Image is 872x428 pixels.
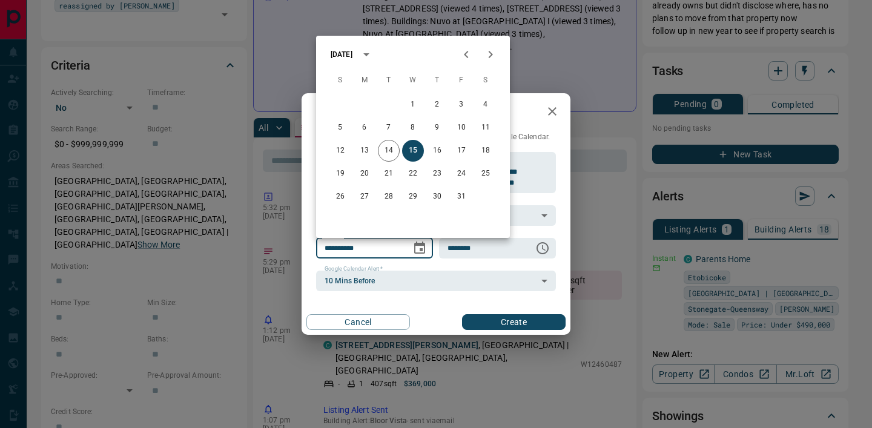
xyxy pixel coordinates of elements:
[402,140,424,162] button: 15
[451,186,472,208] button: 31
[354,163,375,185] button: 20
[462,314,566,330] button: Create
[329,186,351,208] button: 26
[378,140,400,162] button: 14
[475,117,497,139] button: 11
[356,44,377,65] button: calendar view is open, switch to year view
[316,271,556,291] div: 10 Mins Before
[378,68,400,93] span: Tuesday
[402,163,424,185] button: 22
[329,68,351,93] span: Sunday
[378,186,400,208] button: 28
[402,117,424,139] button: 8
[451,117,472,139] button: 10
[306,314,410,330] button: Cancel
[378,163,400,185] button: 21
[426,117,448,139] button: 9
[354,68,375,93] span: Monday
[530,236,555,260] button: Choose time, selected time is 11:00 AM
[451,163,472,185] button: 24
[402,68,424,93] span: Wednesday
[408,236,432,260] button: Choose date, selected date is Oct 15, 2025
[329,140,351,162] button: 12
[448,232,463,240] label: Time
[426,140,448,162] button: 16
[302,93,384,132] h2: New Task
[426,186,448,208] button: 30
[329,163,351,185] button: 19
[454,42,478,67] button: Previous month
[475,68,497,93] span: Saturday
[475,140,497,162] button: 18
[426,94,448,116] button: 2
[325,265,383,273] label: Google Calendar Alert
[331,49,352,60] div: [DATE]
[451,68,472,93] span: Friday
[475,163,497,185] button: 25
[451,140,472,162] button: 17
[354,140,375,162] button: 13
[329,117,351,139] button: 5
[325,232,340,240] label: Date
[451,94,472,116] button: 3
[402,94,424,116] button: 1
[475,94,497,116] button: 4
[426,163,448,185] button: 23
[354,117,375,139] button: 6
[426,68,448,93] span: Thursday
[354,186,375,208] button: 27
[402,186,424,208] button: 29
[378,117,400,139] button: 7
[478,42,503,67] button: Next month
